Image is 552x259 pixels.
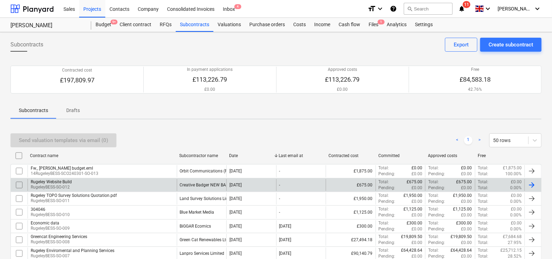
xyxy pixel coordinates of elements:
[461,240,472,246] p: £0.00
[428,212,445,218] p: Pending :
[379,165,389,171] p: Total :
[310,18,334,32] div: Income
[401,247,422,253] p: £64,428.64
[279,251,292,256] div: [DATE]
[279,224,292,229] div: [DATE]
[176,18,213,32] div: Subcontracts
[511,220,522,226] p: £0.00
[453,136,461,145] a: Previous page
[378,20,385,24] span: 1
[478,206,489,212] p: Total :
[379,234,389,240] p: Total :
[461,185,472,191] p: £0.00
[511,179,522,185] p: £0.00
[328,153,373,158] div: Contracted cost
[379,193,389,199] p: Total :
[478,185,489,191] p: Total :
[31,225,70,231] p: RugeleyBESS-SO-009
[517,225,552,259] iframe: Chat Widget
[428,185,445,191] p: Pending :
[213,18,245,32] div: Valuations
[379,247,389,253] p: Total :
[403,193,422,199] p: £1,950.00
[229,210,242,215] div: [DATE]
[461,212,472,218] p: £0.00
[30,153,174,158] div: Contract name
[279,169,280,173] div: -
[187,67,233,73] p: In payment applications
[31,212,70,218] p: RugeleyBESS-SO-010
[229,196,242,201] div: [DATE]
[326,179,376,191] div: £675.00
[511,193,522,199] p: £0.00
[478,193,489,199] p: Total :
[498,6,532,12] span: [PERSON_NAME]
[480,38,542,52] button: Create subcontract
[456,179,472,185] p: £675.00
[510,212,522,218] p: 0.00%
[180,196,237,201] div: Land Survey Solutions Limited
[478,226,489,232] p: Total :
[475,136,484,145] a: Next page
[379,240,395,246] p: Pending :
[456,220,472,226] p: £300.00
[31,184,72,190] p: RugeleyBESS-SO-012
[478,234,489,240] p: Total :
[458,5,465,13] i: notifications
[229,251,242,256] div: [DATE]
[478,212,489,218] p: Total :
[500,247,522,253] p: £25,712.15
[379,171,395,177] p: Pending :
[461,165,472,171] p: £0.00
[31,248,114,253] div: Rugeley Enviromental and Planning Services
[379,212,395,218] p: Pending :
[411,199,422,205] p: £0.00
[478,240,489,246] p: Total :
[334,18,364,32] a: Cash flow
[379,206,389,212] p: Total :
[428,226,445,232] p: Pending :
[379,199,395,205] p: Pending :
[489,40,533,49] div: Create subcontract
[379,220,389,226] p: Total :
[428,193,439,199] p: Total :
[326,220,376,232] div: £300.00
[478,247,489,253] p: Total :
[510,226,522,232] p: 0.00%
[31,179,72,184] div: Rugeley Website Build
[453,206,472,212] p: £1,125.00
[180,169,274,173] div: Orbit Communications (PR and Public Affairs) Ltd
[390,5,397,13] i: Knowledge base
[478,199,489,205] p: Total :
[180,224,211,229] div: BiGGAR Ecomics
[411,212,422,218] p: £0.00
[379,226,395,232] p: Pending :
[326,193,376,205] div: £1,950.00
[31,234,87,239] div: Greencat Engineering Services
[234,4,241,9] span: 4
[378,153,423,158] div: Committed
[279,153,323,158] div: Last email at
[503,165,522,171] p: £1,875.00
[279,210,280,215] div: -
[325,87,360,92] p: £0.00
[156,18,176,32] a: RFQs
[60,67,94,73] p: Contracted cost
[428,179,439,185] p: Total :
[484,5,492,13] i: keyboard_arrow_down
[31,221,70,225] div: Economic data
[31,253,114,259] p: RugeleyBESS-SO-007
[115,18,156,32] div: Client contract
[428,247,439,253] p: Total :
[31,166,98,171] div: Fw_ [PERSON_NAME] budget.eml
[368,5,376,13] i: format_size
[411,165,422,171] p: £0.00
[510,199,522,205] p: 0.00%
[10,40,43,49] span: Subcontracts
[428,153,472,158] div: Approved costs
[411,240,422,246] p: £0.00
[511,206,522,212] p: £0.00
